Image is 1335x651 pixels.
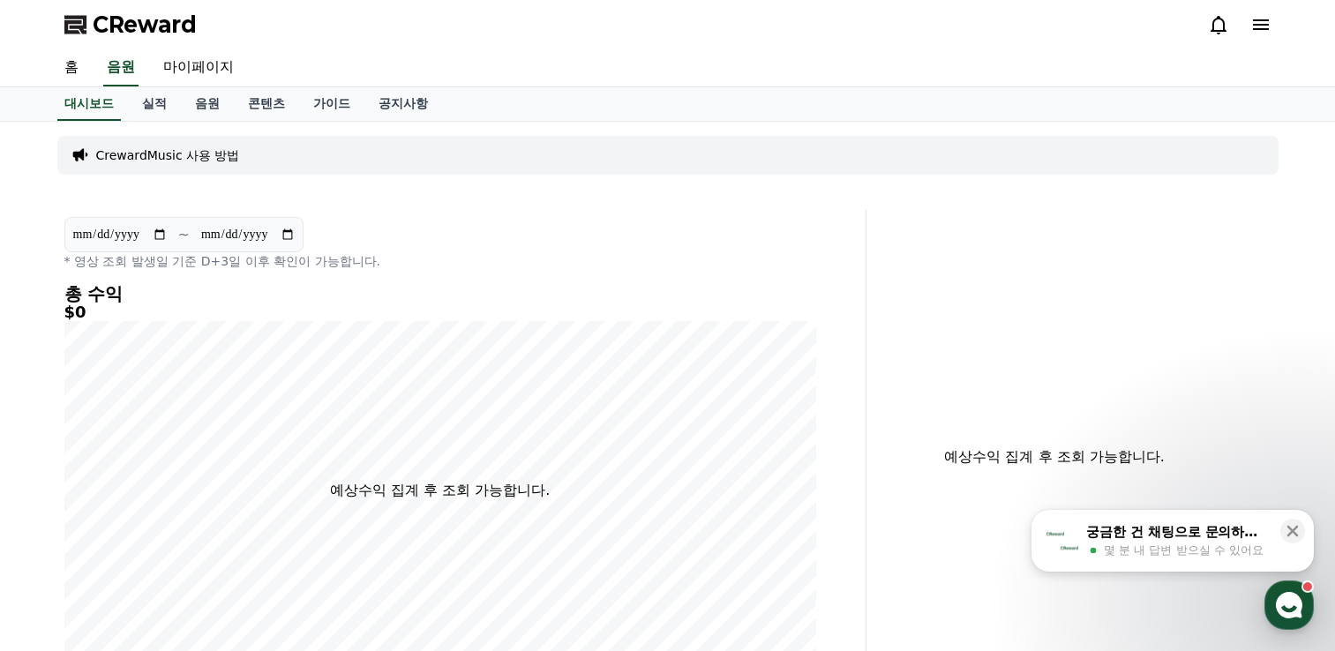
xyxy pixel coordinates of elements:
[96,146,240,164] a: CrewardMusic 사용 방법
[364,87,442,121] a: 공지사항
[181,87,234,121] a: 음원
[149,49,248,86] a: 마이페이지
[93,11,197,39] span: CReward
[50,49,93,86] a: 홈
[64,284,816,303] h4: 총 수익
[64,11,197,39] a: CReward
[881,446,1229,468] p: 예상수익 집계 후 조회 가능합니다.
[299,87,364,121] a: 가이드
[234,87,299,121] a: 콘텐츠
[178,224,190,245] p: ~
[57,87,121,121] a: 대시보드
[64,252,816,270] p: * 영상 조회 발생일 기준 D+3일 이후 확인이 가능합니다.
[64,303,816,321] h5: $0
[103,49,139,86] a: 음원
[128,87,181,121] a: 실적
[330,480,550,501] p: 예상수익 집계 후 조회 가능합니다.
